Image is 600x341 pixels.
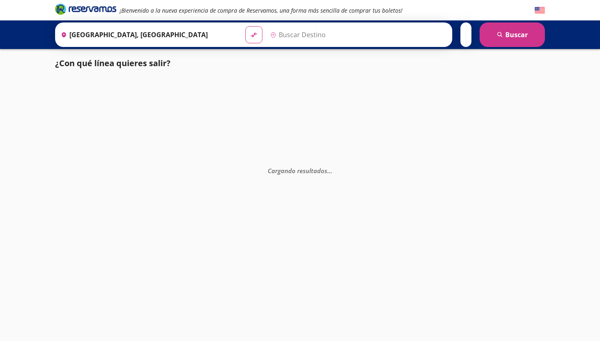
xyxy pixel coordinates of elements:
[55,3,116,15] i: Brand Logo
[267,25,448,45] input: Buscar Destino
[331,166,332,174] span: .
[480,22,545,47] button: Buscar
[120,7,402,14] em: ¡Bienvenido a la nueva experiencia de compra de Reservamos, una forma más sencilla de comprar tus...
[329,166,331,174] span: .
[58,25,239,45] input: Buscar Origen
[535,5,545,16] button: English
[268,166,332,174] em: Cargando resultados
[55,3,116,18] a: Brand Logo
[327,166,329,174] span: .
[55,57,171,69] p: ¿Con qué línea quieres salir?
